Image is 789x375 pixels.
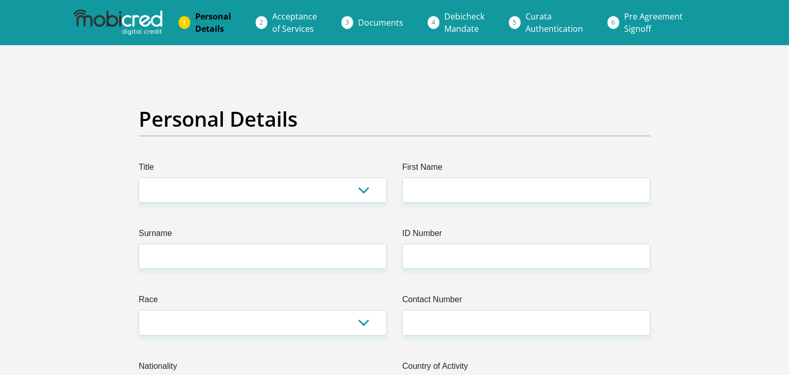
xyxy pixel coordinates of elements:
[402,293,650,310] label: Contact Number
[616,6,691,39] a: Pre AgreementSignoff
[525,11,583,34] span: Curata Authentication
[139,227,387,244] label: Surname
[624,11,683,34] span: Pre Agreement Signoff
[436,6,493,39] a: DebicheckMandate
[517,6,591,39] a: CurataAuthentication
[73,10,162,35] img: mobicred logo
[402,244,650,269] input: ID Number
[264,6,325,39] a: Acceptanceof Services
[139,244,387,269] input: Surname
[350,12,411,33] a: Documents
[139,107,650,131] h2: Personal Details
[402,310,650,335] input: Contact Number
[195,11,231,34] span: Personal Details
[272,11,317,34] span: Acceptance of Services
[139,293,387,310] label: Race
[402,177,650,203] input: First Name
[444,11,484,34] span: Debicheck Mandate
[358,17,403,28] span: Documents
[402,227,650,244] label: ID Number
[402,161,650,177] label: First Name
[187,6,239,39] a: PersonalDetails
[139,161,387,177] label: Title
